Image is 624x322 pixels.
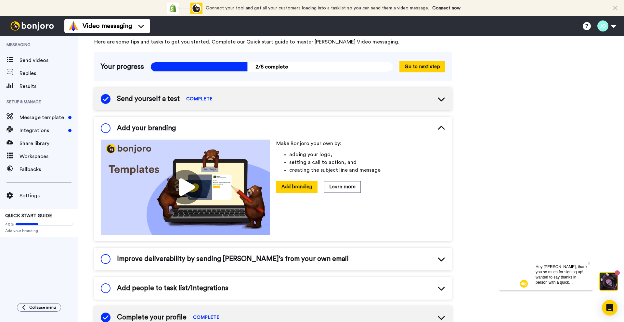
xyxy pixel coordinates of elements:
[19,153,78,160] span: Workspaces
[101,62,144,72] span: Your progress
[68,21,79,31] img: vm-color.svg
[117,123,176,133] span: Add your branding
[117,254,349,264] span: Improve deliverability by sending [PERSON_NAME]’s from your own email
[150,62,393,72] span: 2/5 complete
[19,166,78,173] span: Fallbacks
[193,314,219,321] span: COMPLETE
[5,214,52,218] span: QUICK START GUIDE
[324,181,361,192] button: Learn more
[276,181,318,192] button: Add branding
[17,303,61,312] button: Collapse menu
[19,127,66,134] span: Integrations
[101,140,270,235] img: cf57bf495e0a773dba654a4906436a82.jpg
[19,82,78,90] span: Results
[206,6,429,10] span: Connect your tool and get all your customers loading into a tasklist so you can send them a video...
[83,21,132,31] span: Video messaging
[289,166,445,174] li: creating the subject line and message
[94,38,452,46] span: Here are some tips and tasks to get you started. Complete our Quick start guide to master [PERSON...
[29,305,56,310] span: Collapse menu
[276,140,445,147] p: Make Bonjoro your own by:
[21,21,29,29] img: mute-white.svg
[19,114,66,121] span: Message template
[117,283,228,293] span: Add people to task list/Integrations
[5,228,73,233] span: Add your branding
[602,300,617,316] div: Open Intercom Messenger
[289,151,445,158] li: adding your logo,
[19,69,78,77] span: Replies
[432,6,461,10] a: Connect now
[1,1,18,19] img: c638375f-eacb-431c-9714-bd8d08f708a7-1584310529.jpg
[36,6,88,72] span: Hey [PERSON_NAME], thank you so much for signing up! I wanted to say thanks in person with a quic...
[186,96,213,102] span: COMPLETE
[8,21,57,31] img: bj-logo-header-white.svg
[19,192,78,200] span: Settings
[5,222,14,227] span: 40%
[117,94,180,104] span: Send yourself a test
[19,140,78,147] span: Share library
[19,56,78,64] span: Send videos
[289,158,445,166] li: setting a call to action, and
[167,3,202,14] div: animation
[399,61,445,72] button: Go to next step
